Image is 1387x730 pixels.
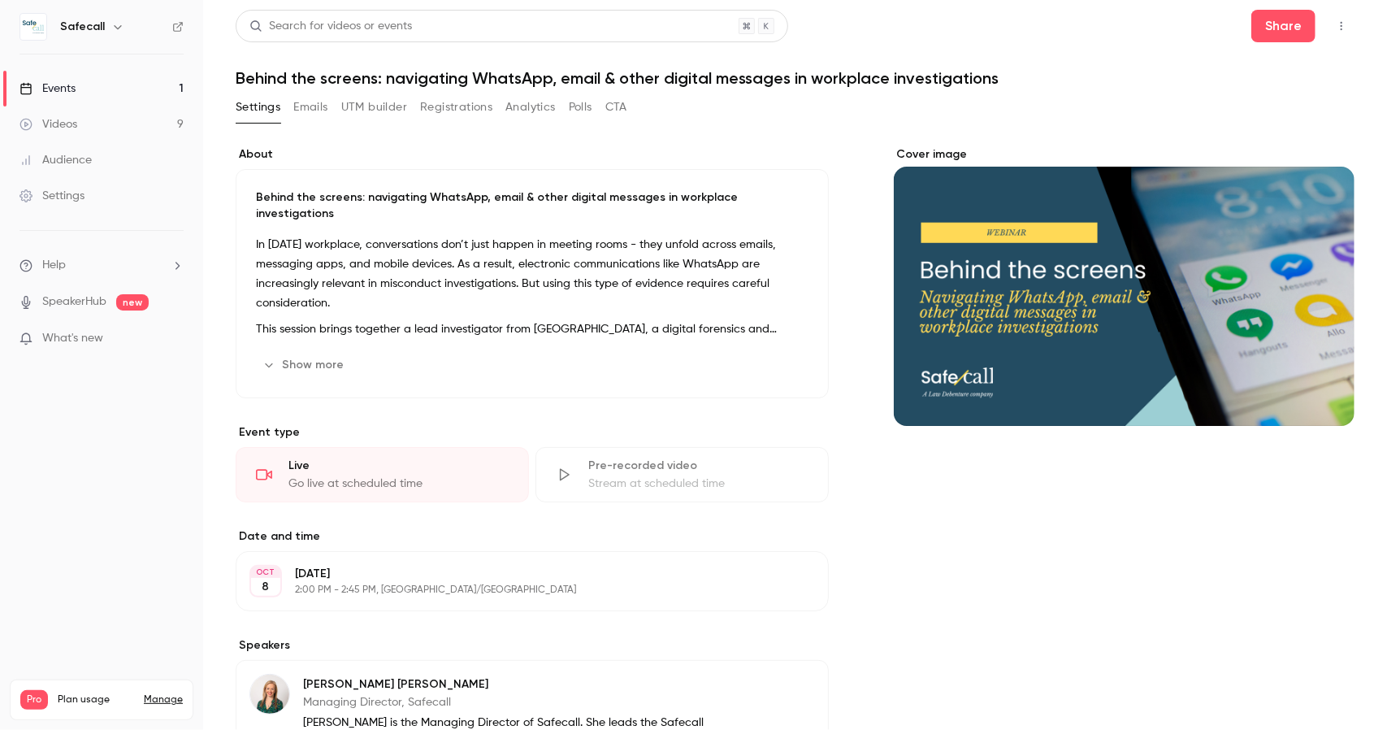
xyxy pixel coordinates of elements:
[42,257,66,274] span: Help
[420,94,492,120] button: Registrations
[293,94,327,120] button: Emails
[1251,10,1315,42] button: Share
[236,146,829,163] label: About
[569,94,592,120] button: Polls
[236,424,829,441] p: Event type
[236,447,529,502] div: LiveGo live at scheduled time
[256,319,808,339] p: This session brings together a lead investigator from [GEOGRAPHIC_DATA], a digital forensics and ...
[288,476,509,492] div: Go live at scheduled time
[20,14,46,40] img: Safecall
[42,330,103,347] span: What's new
[42,293,106,311] a: SpeakerHub
[256,189,808,222] p: Behind the screens: navigating WhatsApp, email & other digital messages in workplace investigations
[303,676,723,693] p: [PERSON_NAME] [PERSON_NAME]
[295,566,743,582] p: [DATE]
[20,257,184,274] li: help-dropdown-opener
[251,567,280,578] div: OCT
[262,579,270,595] p: 8
[20,188,85,204] div: Settings
[295,584,743,597] p: 2:00 PM - 2:45 PM, [GEOGRAPHIC_DATA]/[GEOGRAPHIC_DATA]
[20,116,77,133] div: Videos
[236,528,829,545] label: Date and time
[164,332,184,346] iframe: Noticeable Trigger
[288,458,509,474] div: Live
[588,476,808,492] div: Stream at scheduled time
[20,690,48,710] span: Pro
[20,80,76,97] div: Events
[249,18,412,35] div: Search for videos or events
[605,94,627,120] button: CTA
[58,693,134,706] span: Plan usage
[341,94,407,120] button: UTM builder
[256,352,353,378] button: Show more
[535,447,829,502] div: Pre-recorded videoStream at scheduled time
[60,19,105,35] h6: Safecall
[236,94,280,120] button: Settings
[144,693,183,706] a: Manage
[236,637,829,654] label: Speakers
[256,235,808,313] p: In [DATE] workplace, conversations don’t just happen in meeting rooms - they unfold across emails...
[894,146,1354,163] label: Cover image
[236,68,1354,88] h1: Behind the screens: navigating WhatsApp, email & other digital messages in workplace investigations
[588,458,808,474] div: Pre-recorded video
[303,694,723,710] p: Managing Director, Safecall
[250,675,289,714] img: Joanna Lewis
[116,294,149,311] span: new
[20,152,92,168] div: Audience
[505,94,556,120] button: Analytics
[894,146,1354,426] section: Cover image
